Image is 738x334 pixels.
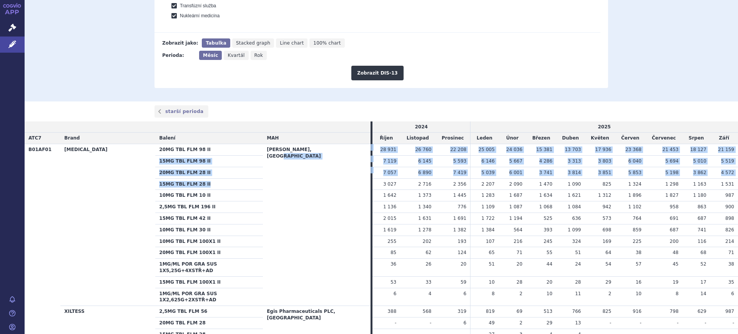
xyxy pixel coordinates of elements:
span: 5 593 [453,158,466,164]
span: 393 [544,227,552,233]
span: 1 531 [721,181,734,187]
span: 636 [572,216,581,221]
span: 1 445 [453,193,466,198]
td: Únor [499,133,526,144]
span: 124 [458,250,467,255]
span: 1 194 [509,216,522,221]
span: 942 [602,204,611,209]
span: 25 005 [479,147,495,152]
span: 1 384 [481,227,494,233]
span: 687 [670,227,678,233]
span: 53 [391,279,396,285]
th: 2,5MG TBL FLM 56 [155,306,263,317]
button: Zobrazit DIS-13 [351,66,403,80]
span: 1 722 [481,216,494,221]
span: 10 [636,291,642,296]
span: 3 313 [568,158,581,164]
span: 900 [725,204,734,209]
span: 20 [517,261,522,267]
span: 764 [633,216,642,221]
th: 20MG TBL FLM 28 II [155,167,263,178]
span: 1 687 [509,193,522,198]
span: 6 890 [418,170,431,175]
span: 987 [725,193,734,198]
span: 29 [605,279,611,285]
th: 10MG TBL FLM 10 II [155,190,263,201]
span: 200 [670,239,678,244]
span: 11 [575,291,581,296]
span: - [677,320,678,326]
span: 6 040 [628,158,642,164]
span: 1 099 [568,227,581,233]
span: 35 [728,279,734,285]
span: 2 015 [383,216,396,221]
span: 825 [602,181,611,187]
span: 24 036 [506,147,522,152]
span: 1 642 [383,193,396,198]
span: 51 [575,250,581,255]
th: 15MG TBL FLM 100X1 II [155,276,263,288]
th: 20MG TBL FLM 100X1 II [155,247,263,259]
span: 698 [602,227,611,233]
span: 1 136 [383,204,396,209]
span: 573 [602,216,611,221]
span: 69 [517,309,522,314]
th: [PERSON_NAME], [GEOGRAPHIC_DATA] [263,144,371,306]
span: 1 087 [509,204,522,209]
span: 57 [636,261,642,267]
span: 916 [633,309,642,314]
span: 388 [387,309,396,314]
span: Nukleární medicína [180,13,219,18]
span: 65 [489,250,495,255]
span: 55 [547,250,552,255]
span: 15 381 [536,147,552,152]
span: 20 [547,279,552,285]
span: 1 324 [628,181,642,187]
span: - [733,320,734,326]
span: 26 [426,261,431,267]
span: 255 [387,239,396,244]
span: 1 382 [453,227,466,233]
span: 5 667 [509,158,522,164]
span: 2 716 [418,181,431,187]
th: [MEDICAL_DATA] [60,144,155,306]
span: 33 [426,279,431,285]
span: 7 057 [383,170,396,175]
td: Červen [615,133,645,144]
span: Line chart [280,40,304,46]
span: 1 102 [628,204,642,209]
th: 20MG TBL FLM 98 II [155,144,263,156]
span: 958 [670,204,678,209]
span: 21 159 [718,147,734,152]
span: 54 [605,261,611,267]
span: 23 368 [625,147,642,152]
span: 6 [464,320,467,326]
span: 859 [633,227,642,233]
span: 1 084 [568,204,581,209]
span: 14 [700,291,706,296]
th: 1MG/ML POR GRA SUS 1X5,25G+4XSTŘ+AD [155,259,263,277]
th: 10MG TBL FLM 30 II [155,224,263,236]
span: 7 419 [453,170,466,175]
span: 68 [700,250,706,255]
span: 5 198 [665,170,678,175]
span: 6 001 [509,170,522,175]
span: 71 [728,250,734,255]
span: 1 470 [539,181,552,187]
span: 8 [676,291,679,296]
span: 2 207 [481,181,494,187]
span: 3 851 [598,170,611,175]
span: 3 814 [568,170,581,175]
span: 49 [489,320,495,326]
span: 1 896 [628,193,642,198]
span: 214 [725,239,734,244]
span: 687 [698,216,706,221]
span: 7 119 [383,158,396,164]
th: 20MG TBL FLM 28 [155,317,263,329]
span: 6 [731,291,734,296]
span: 85 [391,250,396,255]
div: Zobrazit jako: [162,38,198,48]
th: 15MG TBL FLM 42 II [155,213,263,224]
span: 826 [725,227,734,233]
span: 863 [698,204,706,209]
